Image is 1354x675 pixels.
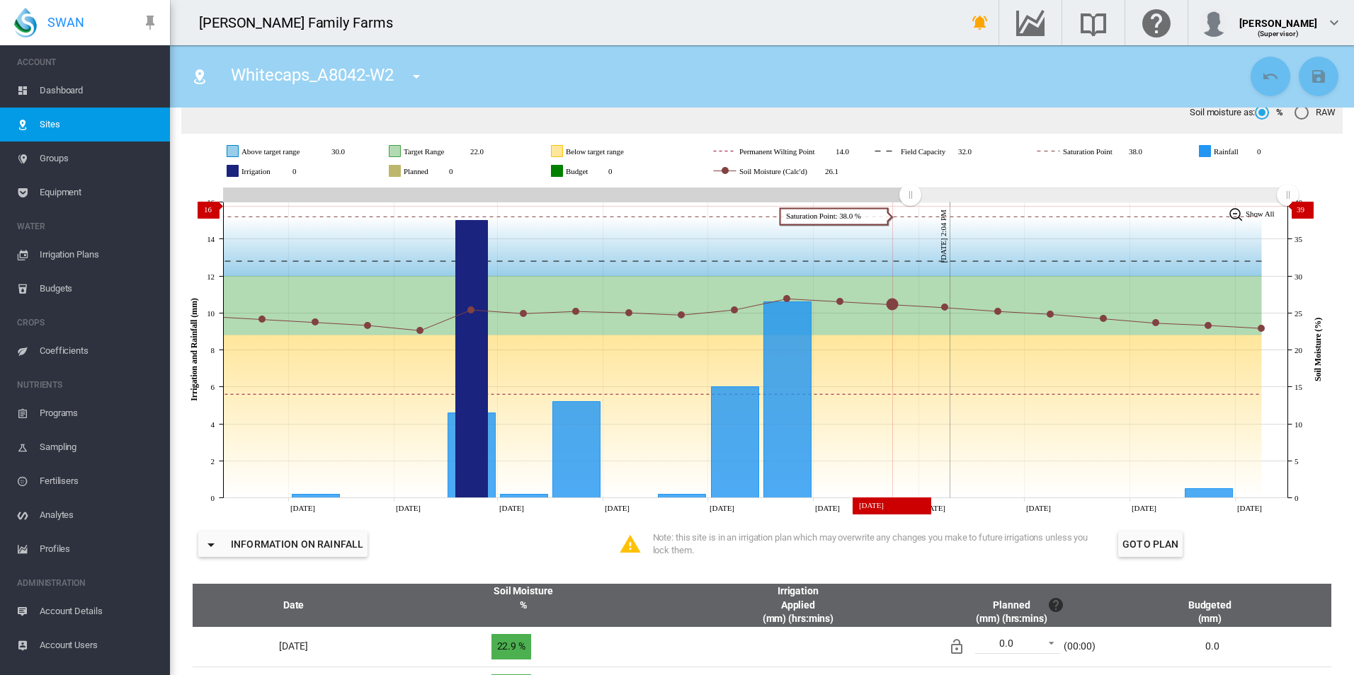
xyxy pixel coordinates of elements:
[40,334,159,368] span: Coefficients
[207,272,215,281] tspan: 12
[193,584,383,627] th: Date
[1295,420,1302,429] tspan: 10
[1299,57,1338,96] button: Save Changes
[1037,145,1164,158] g: Saturation Point
[40,464,159,498] span: Fertilisers
[1153,320,1159,325] circle: Soil Moisture (Calc'd) Sun 12 Oct, 2025 23.6
[999,637,1013,649] div: 0.0
[714,145,872,158] g: Permanent Wilting Point
[211,420,215,429] tspan: 4
[40,74,159,108] span: Dashboard
[1047,311,1053,317] circle: Soil Moisture (Calc'd) Fri 10 Oct, 2025 24.8
[1295,106,1336,120] md-radio-button: RAW
[520,311,526,316] circle: Soil Moisture (Calc'd) Tue 30 Sep, 2025 24.9
[198,531,368,557] button: icon-menu-downInformation on Rainfall
[653,531,1102,557] div: Note: this site is in an irrigation plan which may overwrite any changes you make to future irrig...
[207,309,215,318] tspan: 10
[815,504,840,512] tspan: [DATE]
[678,312,684,318] circle: Soil Moisture (Calc'd) Fri 03 Oct, 2025 24.7
[712,387,759,498] g: Rainfall Sat 04 Oct, 2025 6
[408,68,425,85] md-icon: icon-menu-down
[552,145,679,158] g: Below target range
[1190,106,1255,119] span: Soil moisture as:
[714,165,860,178] g: Soil Moisture (Calc'd)
[191,68,208,85] md-icon: icon-map-marker-radius
[1295,457,1299,466] tspan: 5
[939,209,948,262] tspan: [DATE] 2:04 PM
[1064,640,1095,654] div: (00:00)
[40,594,159,628] span: Account Details
[17,51,159,74] span: ACCOUNT
[659,495,706,498] g: Rainfall Fri 03 Oct, 2025 0.2
[1105,584,1331,627] th: Budgeted (mm)
[1295,494,1299,502] tspan: 0
[17,572,159,594] span: ADMINISTRATION
[1295,198,1302,207] tspan: 40
[1013,14,1047,31] md-icon: Go to the Data Hub
[710,504,734,512] tspan: [DATE]
[995,308,1001,314] circle: Soil Moisture (Calc'd) Thu 09 Oct, 2025 25.2
[1295,309,1302,318] tspan: 25
[1275,183,1300,207] g: Zoom chart using cursor arrows
[142,14,159,31] md-icon: icon-pin
[211,346,215,354] tspan: 8
[312,319,318,325] circle: Soil Moisture (Calc'd) Fri 26 Sep, 2025 23.7
[389,165,474,178] g: Planned
[40,628,159,662] span: Account Users
[40,108,159,142] span: Sites
[948,638,965,655] md-icon: Irrigation unlocked
[837,299,843,304] circle: Soil Moisture (Calc'd) Mon 06 Oct, 2025 26.5
[211,383,215,391] tspan: 6
[573,308,579,314] circle: Soil Moisture (Calc'd) Wed 01 Oct, 2025 25.2
[1205,323,1211,328] circle: Soil Moisture (Calc'd) Mon 13 Oct, 2025 23.3
[1105,627,1331,667] td: 0.0
[40,396,159,430] span: Programs
[972,14,989,31] md-icon: icon-bell-ring
[207,235,215,243] tspan: 14
[468,307,474,313] circle: Soil Moisture (Calc'd) Mon 29 Sep, 2025 25.4
[933,584,1103,626] div: Planned (mm) (hrs:mins)
[499,504,524,512] tspan: [DATE]
[784,296,790,301] circle: Soil Moisture (Calc'd) Sun 05 Oct, 2025 26.9
[292,495,340,498] g: Rainfall Fri 26 Sep, 2025 0.2
[189,298,199,401] tspan: Irrigation and Rainfall (mm)
[14,8,37,37] img: SWAN-Landscape-Logo-Colour-drop.png
[1258,325,1264,331] circle: Soil Moisture (Calc'd) Tue 14 Oct, 2025 22.9
[921,504,945,512] tspan: [DATE]
[1239,11,1317,25] div: [PERSON_NAME]
[491,634,531,659] span: 22.9 %
[1295,235,1302,243] tspan: 35
[448,413,496,498] g: Rainfall Mon 29 Sep, 2025 4.6
[383,584,663,627] th: Soil Moisture %
[898,183,923,207] g: Zoom chart using cursor arrows
[1251,57,1290,96] button: Cancel Changes
[193,627,383,667] td: [DATE]
[17,215,159,238] span: WATER
[1118,531,1183,557] button: Goto Plan
[17,374,159,396] span: NUTRIENTS
[1258,30,1299,37] span: (Supervisor)
[1200,8,1228,37] img: profile.jpg
[456,221,488,498] g: Irrigation Mon 29 Sep, 2025 15
[875,145,994,158] g: Field Capacity
[231,65,394,85] span: Whitecaps_A8042-W2
[605,504,630,512] tspan: [DATE]
[1295,383,1302,391] tspan: 15
[1132,504,1156,512] tspan: [DATE]
[389,145,495,158] g: Target Range
[942,304,948,310] circle: Soil Moisture (Calc'd) Wed 08 Oct, 2025 25.7
[1246,209,1275,218] tspan: Show All
[1185,489,1233,498] g: Rainfall Mon 13 Oct, 2025 0.5
[47,13,84,31] span: SWAN
[553,402,601,498] g: Rainfall Wed 01 Oct, 2025 5.2
[17,311,159,334] span: CROPS
[1200,145,1281,158] g: Rainfall
[402,62,431,91] button: icon-menu-down
[40,498,159,532] span: Analytes
[1326,14,1343,31] md-icon: icon-chevron-down
[626,310,632,316] circle: Soil Moisture (Calc'd) Thu 02 Oct, 2025 25
[1139,14,1173,31] md-icon: Click here for help
[1237,504,1262,512] tspan: [DATE]
[40,532,159,566] span: Profiles
[227,165,317,178] g: Irrigation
